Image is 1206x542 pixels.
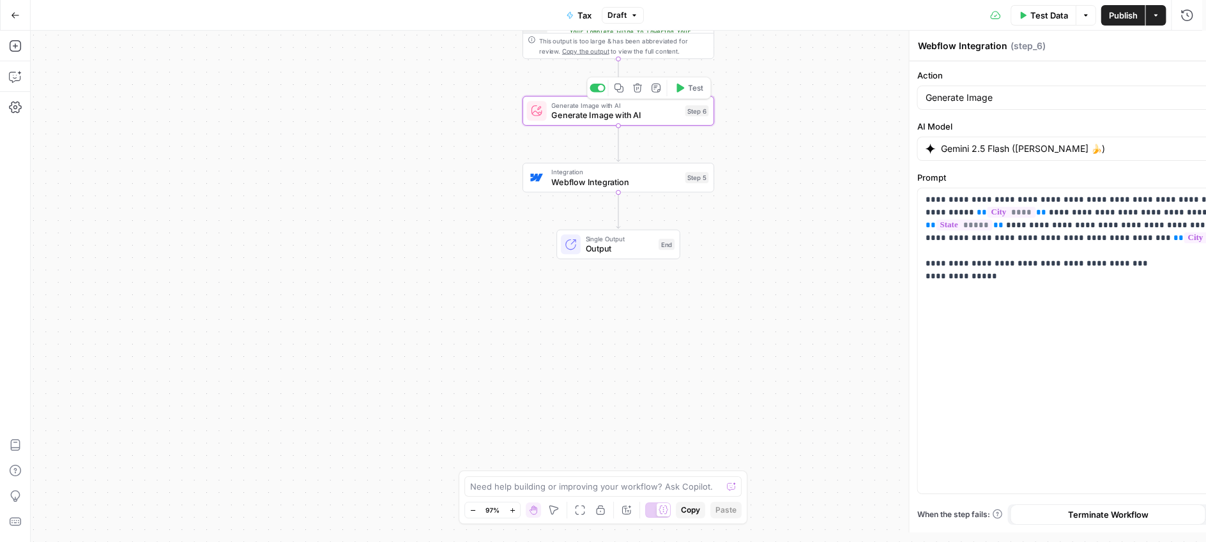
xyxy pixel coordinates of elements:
[918,40,1007,52] textarea: Webflow Integration
[616,126,620,162] g: Edge from step_6 to step_5
[1030,9,1068,22] span: Test Data
[1109,9,1138,22] span: Publish
[681,504,700,516] span: Copy
[685,105,709,116] div: Step 6
[558,5,599,26] button: Tax
[551,109,680,121] span: Generate Image with AI
[551,167,680,177] span: Integration
[1101,5,1145,26] button: Publish
[539,36,708,56] div: This output is too large & has been abbreviated for review. to view the full content.
[669,80,708,96] button: Test
[685,172,709,183] div: Step 5
[688,82,703,93] span: Test
[523,163,714,192] div: IntegrationWebflow IntegrationStep 5
[1011,40,1046,52] span: ( step_6 )
[616,192,620,228] g: Edge from step_5 to end
[562,47,609,55] span: Copy the output
[1011,5,1076,26] button: Test Data
[676,502,705,518] button: Copy
[602,7,644,24] button: Draft
[577,9,592,22] span: Tax
[586,234,654,243] span: Single Output
[917,509,1003,520] a: When the step fails:
[523,230,714,259] div: Single OutputOutputEnd
[586,243,654,255] span: Output
[530,172,542,184] img: webflow-icon.webp
[551,176,680,188] span: Webflow Integration
[659,239,675,250] div: End
[607,10,627,21] span: Draft
[485,505,500,515] span: 97%
[1068,508,1149,521] span: Terminate Workflow
[551,100,680,110] span: Generate Image with AI
[523,96,714,125] div: Generate Image with AIGenerate Image with AIStep 6Test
